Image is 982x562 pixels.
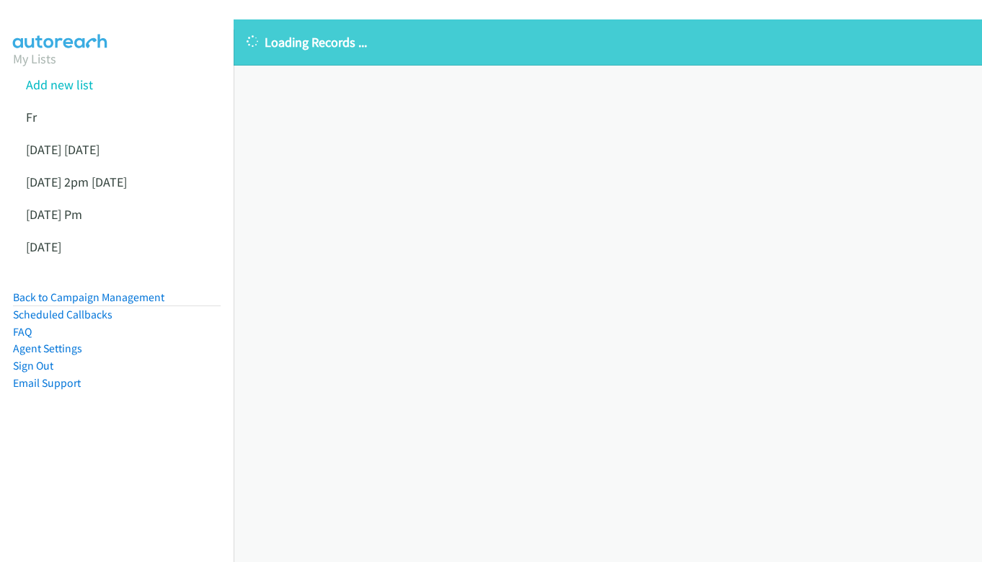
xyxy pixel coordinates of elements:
[13,308,112,321] a: Scheduled Callbacks
[13,342,82,355] a: Agent Settings
[26,174,127,190] a: [DATE] 2pm [DATE]
[13,359,53,373] a: Sign Out
[13,290,164,304] a: Back to Campaign Management
[13,325,32,339] a: FAQ
[26,141,99,158] a: [DATE] [DATE]
[13,376,81,390] a: Email Support
[26,206,82,223] a: [DATE] Pm
[26,109,37,125] a: Fr
[13,50,56,67] a: My Lists
[26,238,61,255] a: [DATE]
[26,76,93,93] a: Add new list
[247,32,969,52] p: Loading Records ...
